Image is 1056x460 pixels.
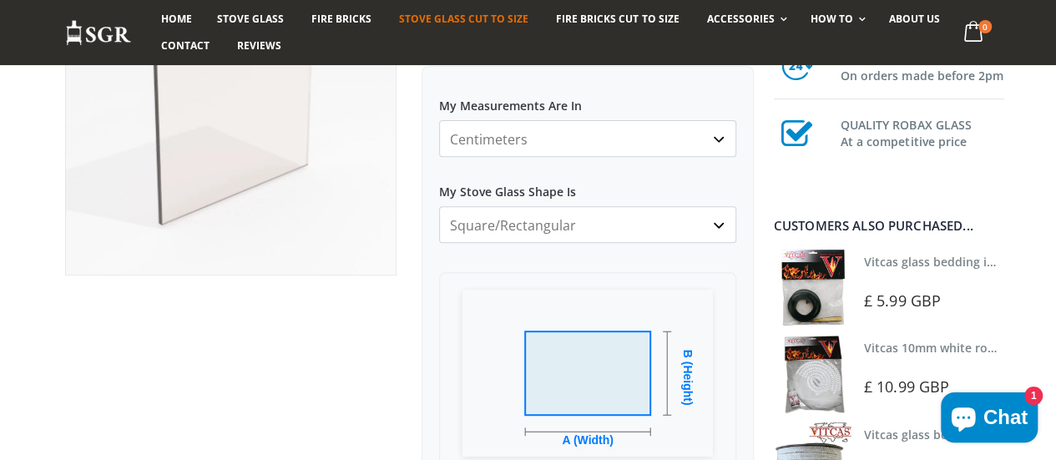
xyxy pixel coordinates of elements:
a: Home [149,6,205,33]
label: My Measurements Are In [439,83,736,114]
span: About us [889,12,940,26]
div: Customers also purchased... [774,220,1004,232]
img: Vitcas stove glass bedding in tape [774,249,851,326]
a: Fire Bricks Cut To Size [543,6,691,33]
span: Stove Glass [217,12,284,26]
a: Stove Glass Cut To Size [387,6,541,33]
img: Square/Rectangular Glass [462,290,713,457]
span: £ 10.99 GBP [864,377,949,397]
inbox-online-store-chat: Shopify online store chat [936,392,1043,447]
img: Stove Glass Replacement [65,19,132,47]
span: Fire Bricks [311,12,371,26]
span: £ 5.99 GBP [864,291,941,311]
span: Accessories [706,12,774,26]
span: Reviews [237,38,281,53]
span: Fire Bricks Cut To Size [556,12,679,26]
h3: QUALITY ROBAX GLASS At a competitive price [841,114,1004,150]
a: 0 [957,17,991,49]
a: Stove Glass [205,6,296,33]
img: Vitcas white rope, glue and gloves kit 10mm [774,335,851,412]
label: My Stove Glass Shape Is [439,169,736,200]
h3: SAME DAY DISPATCH On orders made before 2pm [841,48,1004,84]
a: Reviews [225,33,294,59]
a: Accessories [694,6,795,33]
span: 0 [978,20,992,33]
span: Contact [161,38,210,53]
a: About us [877,6,952,33]
span: How To [811,12,853,26]
a: Fire Bricks [299,6,384,33]
span: Stove Glass Cut To Size [399,12,528,26]
span: Home [161,12,192,26]
a: How To [798,6,874,33]
a: Contact [149,33,222,59]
